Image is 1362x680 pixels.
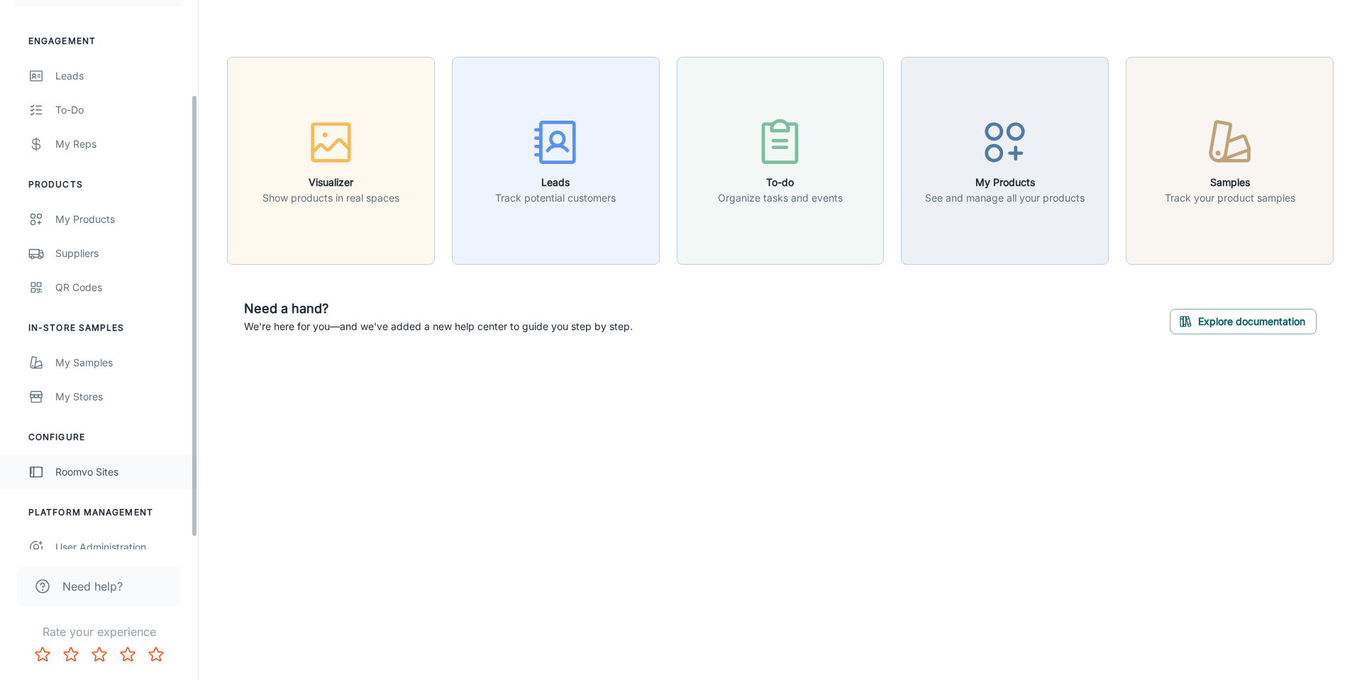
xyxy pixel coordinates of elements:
[227,57,435,265] button: VisualizerShow products in real spaces
[55,280,184,295] div: QR Codes
[901,57,1109,265] button: My ProductsSee and manage all your products
[244,299,633,319] h6: Need a hand?
[452,57,660,265] button: LeadsTrack potential customers
[1170,313,1317,327] a: Explore documentation
[1126,153,1334,167] a: SamplesTrack your product samples
[1165,175,1295,190] h6: Samples
[1126,57,1334,265] button: SamplesTrack your product samples
[1170,309,1317,334] button: Explore documentation
[55,355,184,371] div: My Samples
[55,102,184,118] div: To-do
[55,246,184,261] div: Suppliers
[925,190,1085,206] p: See and manage all your products
[55,136,184,152] div: My Reps
[925,175,1085,190] h6: My Products
[55,389,184,405] div: My Stores
[452,153,660,167] a: LeadsTrack potential customers
[495,190,616,206] p: Track potential customers
[244,319,633,334] p: We're here for you—and we've added a new help center to guide you step by step.
[262,175,399,190] h6: Visualizer
[262,190,399,206] p: Show products in real spaces
[55,212,184,227] div: My Products
[495,175,616,190] h6: Leads
[677,153,885,167] a: To-doOrganize tasks and events
[718,190,843,206] p: Organize tasks and events
[55,68,184,84] div: Leads
[901,153,1109,167] a: My ProductsSee and manage all your products
[718,175,843,190] h6: To-do
[677,57,885,265] button: To-doOrganize tasks and events
[1165,190,1295,206] p: Track your product samples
